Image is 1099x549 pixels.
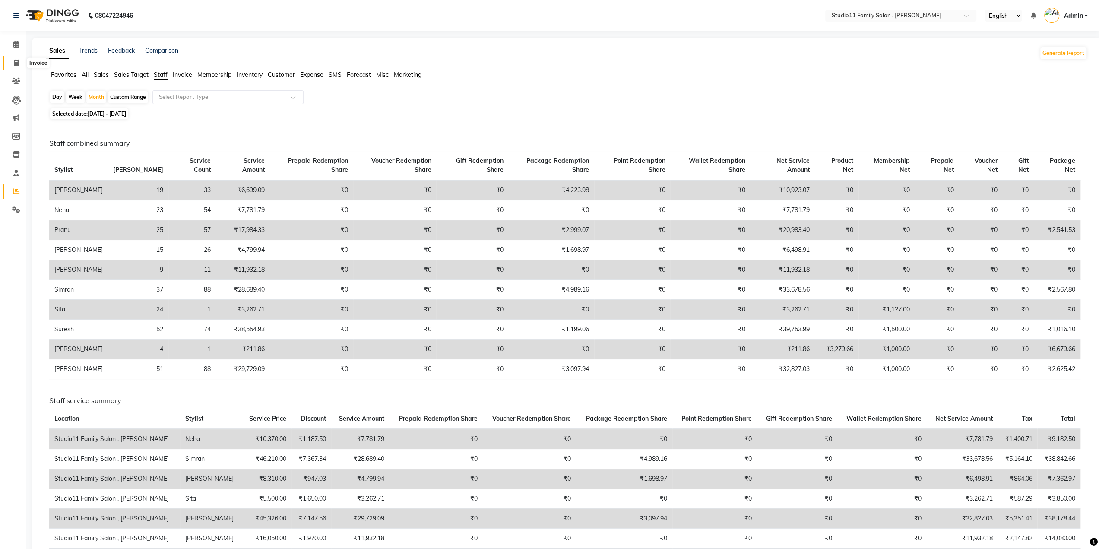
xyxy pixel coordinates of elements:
td: ₹0 [837,469,927,489]
span: Package Redemption Share [526,157,589,174]
span: Service Amount [339,415,384,422]
td: Studio11 Family Salon , [PERSON_NAME] [49,469,180,489]
td: ₹0 [670,260,751,280]
td: ₹1,000.00 [858,340,915,359]
td: ₹28,689.40 [216,280,270,300]
td: ₹0 [858,240,915,260]
td: ₹1,016.10 [1034,320,1080,340]
td: ₹9,182.50 [1037,429,1080,449]
td: Pranu [49,220,108,240]
td: ₹0 [1034,200,1080,220]
td: ₹46,210.00 [242,449,291,469]
td: ₹0 [353,320,437,340]
td: ₹5,500.00 [242,489,291,508]
td: ₹0 [594,200,670,220]
td: ₹0 [959,359,1002,379]
td: ₹0 [436,180,509,200]
td: ₹0 [670,300,751,320]
td: ₹7,781.79 [751,200,815,220]
td: ₹7,362.97 [1037,469,1080,489]
td: ₹0 [959,340,1002,359]
td: ₹0 [757,508,837,528]
td: Studio11 Family Salon , [PERSON_NAME] [49,449,180,469]
td: ₹0 [837,429,927,449]
img: Admin [1044,8,1059,23]
td: ₹0 [270,220,353,240]
td: ₹0 [915,340,959,359]
td: ₹7,781.79 [927,429,998,449]
td: ₹0 [594,220,670,240]
span: Total [1061,415,1075,422]
td: ₹0 [594,180,670,200]
td: ₹0 [1034,180,1080,200]
td: 33 [168,180,216,200]
td: ₹0 [353,300,437,320]
td: ₹3,262.71 [927,489,998,508]
td: Sita [49,300,108,320]
td: ₹0 [353,200,437,220]
td: ₹0 [436,280,509,300]
td: ₹0 [270,320,353,340]
td: ₹7,147.56 [291,508,331,528]
td: ₹0 [436,260,509,280]
span: Point Redemption Share [681,415,752,422]
span: Stylist [185,415,203,422]
td: ₹1,187.50 [291,429,331,449]
td: Neha [180,429,242,449]
span: Voucher Redemption Share [371,157,431,174]
td: Studio11 Family Salon , [PERSON_NAME] [49,489,180,508]
td: 23 [108,200,168,220]
td: ₹0 [1034,240,1080,260]
td: ₹0 [436,220,509,240]
td: ₹0 [270,340,353,359]
td: ₹11,932.18 [216,260,270,280]
td: ₹10,923.07 [751,180,815,200]
td: ₹6,498.91 [927,469,998,489]
td: Simran [180,449,242,469]
td: ₹0 [757,429,837,449]
span: Gift Net [1018,157,1029,174]
td: ₹33,678.56 [927,449,998,469]
span: Voucher Net [975,157,998,174]
span: Wallet Redemption Share [689,157,745,174]
td: ₹0 [672,489,757,508]
td: ₹0 [270,280,353,300]
td: ₹1,199.06 [509,320,594,340]
td: ₹0 [594,359,670,379]
td: ₹587.29 [998,489,1037,508]
td: ₹0 [390,429,483,449]
td: ₹0 [837,449,927,469]
td: Suresh [49,320,108,340]
span: Wallet Redemption Share [846,415,922,422]
td: ₹0 [1003,180,1034,200]
td: ₹0 [436,359,509,379]
td: ₹6,498.91 [751,240,815,260]
td: ₹0 [672,469,757,489]
td: ₹0 [594,240,670,260]
td: ₹8,310.00 [242,469,291,489]
span: Product Net [831,157,853,174]
td: ₹0 [436,200,509,220]
td: ₹0 [670,220,751,240]
td: ₹10,370.00 [242,429,291,449]
td: 1 [168,340,216,359]
span: Favorites [51,71,76,79]
td: ₹3,097.94 [509,359,594,379]
td: ₹0 [353,340,437,359]
span: Inventory [237,71,263,79]
td: ₹0 [270,300,353,320]
td: 11 [168,260,216,280]
td: ₹29,729.09 [331,508,390,528]
td: ₹0 [509,340,594,359]
span: Membership Net [874,157,910,174]
td: ₹7,367.34 [291,449,331,469]
td: ₹0 [1003,320,1034,340]
b: 08047224946 [95,3,133,28]
td: ₹0 [594,340,670,359]
span: Customer [268,71,295,79]
td: ₹0 [509,300,594,320]
span: Gift Redemption Share [766,415,832,422]
td: ₹0 [815,359,858,379]
td: ₹4,989.16 [576,449,672,469]
td: ₹0 [815,260,858,280]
